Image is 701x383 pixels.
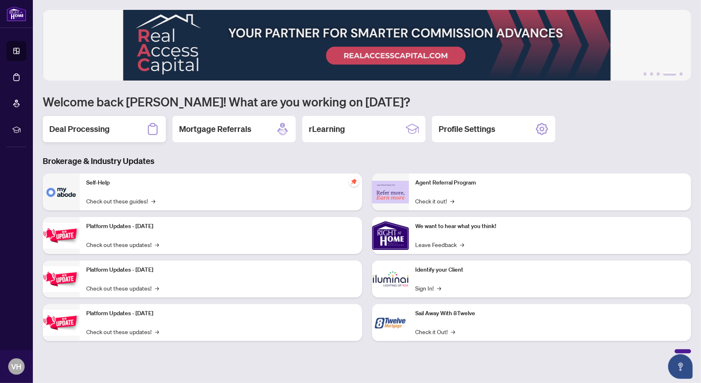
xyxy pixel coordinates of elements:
[663,72,676,76] button: 4
[668,354,693,379] button: Open asap
[179,123,251,135] h2: Mortgage Referrals
[450,196,455,205] span: →
[650,72,653,76] button: 2
[43,223,80,249] img: Platform Updates - July 21, 2025
[86,265,356,275] p: Platform Updates - [DATE]
[416,222,685,231] p: We want to hear what you think!
[7,6,26,21] img: logo
[86,240,159,249] a: Check out these updates!→
[437,284,441,293] span: →
[416,240,464,249] a: Leave Feedback→
[151,196,155,205] span: →
[43,310,80,336] img: Platform Updates - June 23, 2025
[439,123,495,135] h2: Profile Settings
[309,123,345,135] h2: rLearning
[11,361,22,372] span: VH
[43,155,691,167] h3: Brokerage & Industry Updates
[372,217,409,254] img: We want to hear what you think!
[43,173,80,210] img: Self-Help
[43,10,691,81] img: Slide 3
[86,284,159,293] a: Check out these updates!→
[657,72,660,76] button: 3
[86,178,356,187] p: Self-Help
[86,196,155,205] a: Check out these guides!→
[644,72,647,76] button: 1
[86,327,159,336] a: Check out these updates!→
[460,240,464,249] span: →
[372,304,409,341] img: Sail Away With 8Twelve
[155,240,159,249] span: →
[155,284,159,293] span: →
[416,265,685,275] p: Identify your Client
[372,181,409,203] img: Agent Referral Program
[416,327,455,336] a: Check it Out!→
[349,177,359,187] span: pushpin
[43,94,691,109] h1: Welcome back [PERSON_NAME]! What are you working on [DATE]?
[372,261,409,298] img: Identify your Client
[416,284,441,293] a: Sign In!→
[86,309,356,318] p: Platform Updates - [DATE]
[416,196,455,205] a: Check it out!→
[416,178,685,187] p: Agent Referral Program
[49,123,110,135] h2: Deal Processing
[416,309,685,318] p: Sail Away With 8Twelve
[680,72,683,76] button: 5
[451,327,455,336] span: →
[86,222,356,231] p: Platform Updates - [DATE]
[155,327,159,336] span: →
[43,266,80,292] img: Platform Updates - July 8, 2025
